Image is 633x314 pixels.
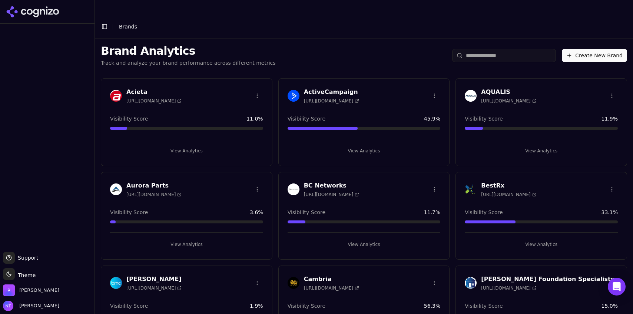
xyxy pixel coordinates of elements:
[601,209,618,216] span: 33.1 %
[465,277,477,289] img: Cantey Foundation Specialists
[304,181,359,190] h3: BC Networks
[424,115,440,122] span: 45.9 %
[110,183,122,195] img: Aurora Parts
[465,115,503,122] span: Visibility Score
[288,277,299,289] img: Cambria
[288,183,299,195] img: BC Networks
[481,275,614,284] h3: [PERSON_NAME] Foundation Specialists
[465,183,477,195] img: BestRx
[465,209,503,216] span: Visibility Score
[3,301,13,311] img: Nate Tower
[424,302,440,310] span: 56.3 %
[250,209,263,216] span: 3.6 %
[126,275,182,284] h3: [PERSON_NAME]
[126,285,182,291] span: [URL][DOMAIN_NAME]
[465,302,503,310] span: Visibility Score
[126,88,182,97] h3: Acieta
[3,301,59,311] button: Open user button
[126,181,182,190] h3: Aurora Parts
[481,88,536,97] h3: AQUALIS
[608,278,626,296] div: Open Intercom Messenger
[16,303,59,309] span: [PERSON_NAME]
[288,239,441,250] button: View Analytics
[126,98,182,104] span: [URL][DOMAIN_NAME]
[601,115,618,122] span: 11.9 %
[15,254,38,261] span: Support
[110,209,148,216] span: Visibility Score
[465,239,618,250] button: View Analytics
[562,49,627,62] button: Create New Brand
[424,209,440,216] span: 11.7 %
[601,302,618,310] span: 15.0 %
[110,277,122,289] img: Bishop-McCann
[101,59,276,67] p: Track and analyze your brand performance across different metrics
[246,115,263,122] span: 11.0 %
[288,115,325,122] span: Visibility Score
[101,44,276,58] h1: Brand Analytics
[3,284,59,296] button: Open organization switcher
[19,287,59,294] span: Perrill
[481,192,536,197] span: [URL][DOMAIN_NAME]
[304,192,359,197] span: [URL][DOMAIN_NAME]
[288,90,299,102] img: ActiveCampaign
[288,302,325,310] span: Visibility Score
[481,98,536,104] span: [URL][DOMAIN_NAME]
[15,272,36,278] span: Theme
[288,209,325,216] span: Visibility Score
[304,88,359,97] h3: ActiveCampaign
[119,23,137,30] nav: breadcrumb
[465,90,477,102] img: AQUALIS
[110,239,263,250] button: View Analytics
[3,284,15,296] img: Perrill
[481,181,536,190] h3: BestRx
[304,275,359,284] h3: Cambria
[465,145,618,157] button: View Analytics
[110,115,148,122] span: Visibility Score
[288,145,441,157] button: View Analytics
[126,192,182,197] span: [URL][DOMAIN_NAME]
[304,98,359,104] span: [URL][DOMAIN_NAME]
[110,90,122,102] img: Acieta
[304,285,359,291] span: [URL][DOMAIN_NAME]
[481,285,536,291] span: [URL][DOMAIN_NAME]
[250,302,263,310] span: 1.9 %
[110,302,148,310] span: Visibility Score
[110,145,263,157] button: View Analytics
[119,24,137,30] span: Brands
